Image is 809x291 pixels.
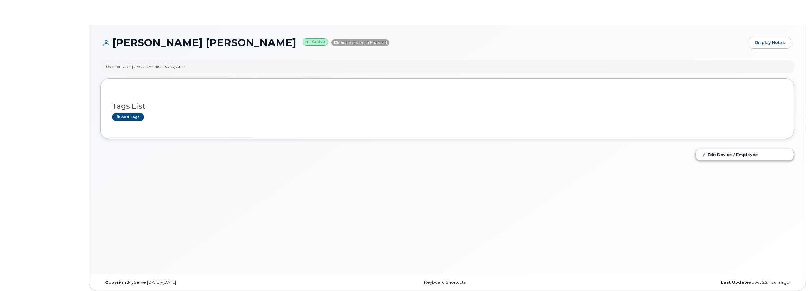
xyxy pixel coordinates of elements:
[100,37,746,48] h1: [PERSON_NAME] [PERSON_NAME]
[100,280,332,285] div: MyServe [DATE]–[DATE]
[105,280,128,285] strong: Copyright
[331,39,389,46] span: Directory Push Enabled
[563,280,794,285] div: about 22 hours ago
[303,38,328,46] small: Active
[721,280,749,285] strong: Last Update
[696,149,794,160] a: Edit Device / Employee
[106,64,185,69] div: Used for: CRP [GEOGRAPHIC_DATA] Area
[112,113,144,121] a: Add tags
[424,280,466,285] a: Keyboard Shortcuts
[749,37,791,49] a: Display Notes
[112,102,782,110] h3: Tags List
